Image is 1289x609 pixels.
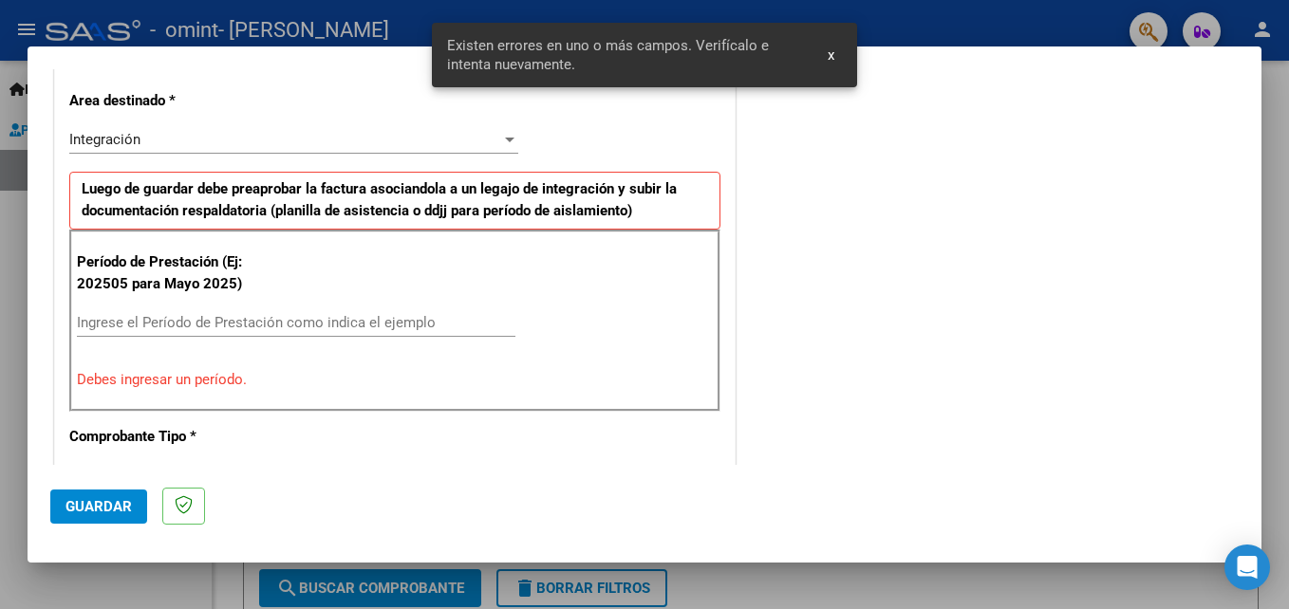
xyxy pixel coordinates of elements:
[82,180,677,219] strong: Luego de guardar debe preaprobar la factura asociandola a un legajo de integración y subir la doc...
[69,426,265,448] p: Comprobante Tipo *
[69,131,140,148] span: Integración
[77,369,713,391] p: Debes ingresar un período.
[1224,544,1270,590] div: Open Intercom Messenger
[65,498,132,515] span: Guardar
[50,489,147,524] button: Guardar
[828,46,834,64] span: x
[77,251,268,294] p: Período de Prestación (Ej: 202505 para Mayo 2025)
[69,90,265,112] p: Area destinado *
[447,36,805,74] span: Existen errores en uno o más campos. Verifícalo e intenta nuevamente.
[813,38,850,72] button: x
